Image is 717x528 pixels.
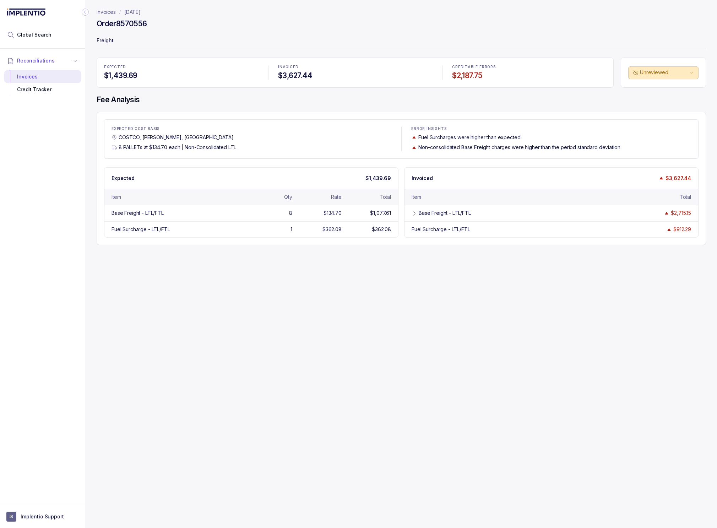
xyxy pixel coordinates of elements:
img: trend image [664,211,669,216]
p: CREDITABLE ERRORS [452,65,606,69]
h4: Order 8570556 [97,19,147,29]
div: Qty [284,194,292,201]
nav: breadcrumb [97,9,141,16]
div: $1,077.61 [370,209,391,217]
p: Freight [97,34,706,48]
p: EXPECTED [104,65,258,69]
div: Fuel Surcharge - LTL/FTL [412,226,470,233]
p: Unreviewed [640,69,688,76]
img: trend image [411,145,417,150]
button: Unreviewed [628,66,699,79]
p: Implentio Support [21,513,64,520]
div: Total [380,194,391,201]
h4: $2,187.75 [452,71,606,81]
div: $2,715.15 [671,209,691,217]
span: User initials [6,512,16,522]
button: User initialsImplentio Support [6,512,79,522]
h4: $3,627.44 [278,71,432,81]
p: Non-consolidated Base Freight charges were higher than the period standard deviation [418,144,620,151]
a: [DATE] [124,9,141,16]
div: Invoices [10,70,75,83]
img: trend image [658,175,664,181]
p: INVOICED [278,65,432,69]
div: $912.29 [673,226,691,233]
p: Expected [112,175,135,182]
h4: $1,439.69 [104,71,258,81]
h4: Fee Analysis [97,95,706,105]
p: COSTCO, [PERSON_NAME], [GEOGRAPHIC_DATA] [119,134,233,141]
img: trend image [411,135,417,140]
p: $3,627.44 [666,175,691,182]
div: Credit Tracker [10,83,75,96]
div: Base Freight - LTL/FTL [112,209,164,217]
p: Invoiced [412,175,433,182]
div: 1 [290,226,292,233]
div: $362.08 [322,226,342,233]
div: 8 [289,209,292,217]
p: EXPECTED COST BASIS [112,127,391,131]
p: Fuel Surcharges were higher than expected. [418,134,521,141]
div: Total [680,194,691,201]
div: $362.08 [372,226,391,233]
a: Invoices [97,9,116,16]
div: Item [112,194,121,201]
p: 8 PALLETs at $134.70 each | Non-Consolidated LTL [119,144,236,151]
div: Collapse Icon [81,8,89,16]
p: ERROR INSIGHTS [411,127,691,131]
div: $134.70 [324,209,342,217]
div: Rate [331,194,341,201]
div: Item [412,194,421,201]
div: Reconciliations [4,69,81,98]
span: Global Search [17,31,51,38]
button: Reconciliations [4,53,81,69]
p: $1,439.69 [365,175,391,182]
span: Reconciliations [17,57,55,64]
div: Fuel Surcharge - LTL/FTL [112,226,170,233]
div: Base Freight - LTL/FTL [419,209,471,217]
img: trend image [666,227,672,232]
